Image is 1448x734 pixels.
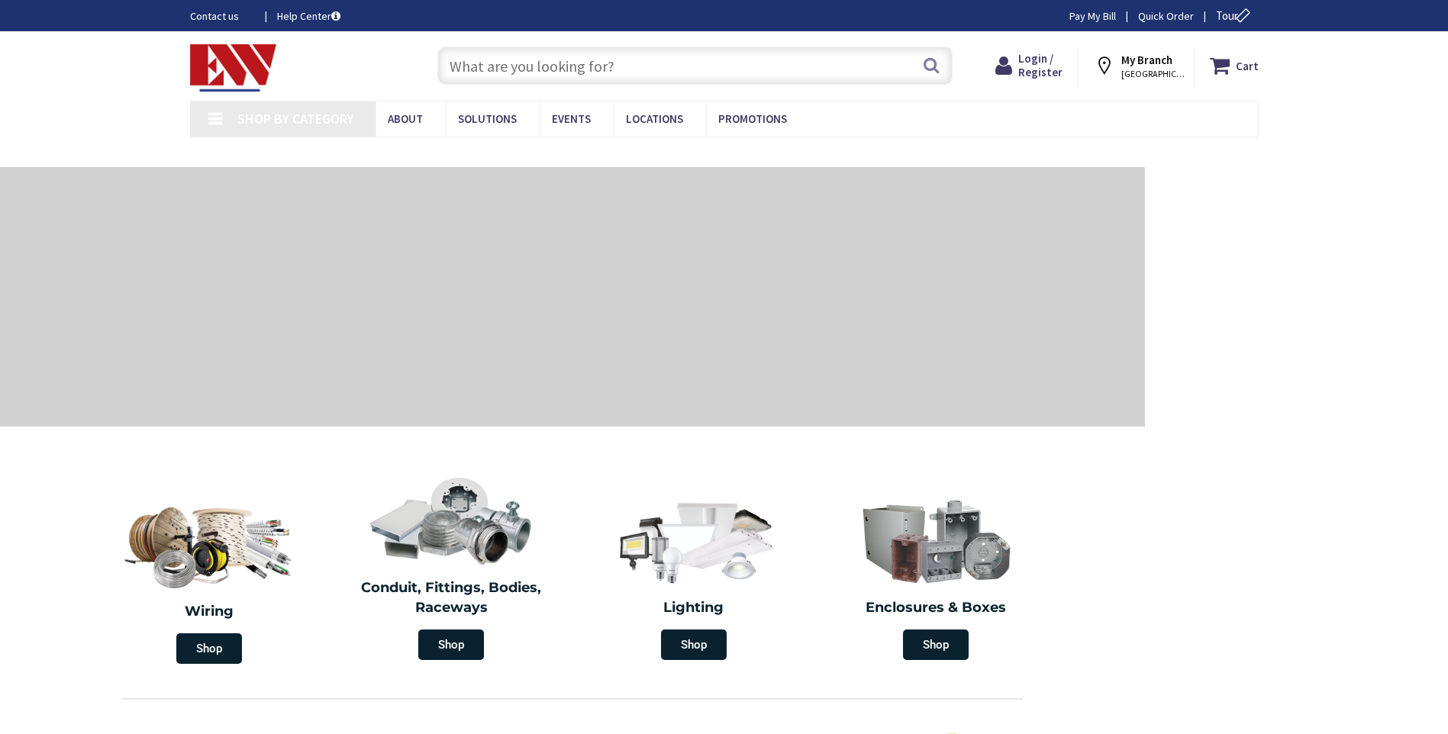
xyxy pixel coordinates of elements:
strong: My Branch [1121,53,1172,67]
a: Cart [1210,52,1259,79]
span: Login / Register [1018,51,1063,79]
img: Electrical Wholesalers, Inc. [190,44,277,92]
span: About [388,111,423,126]
h2: Enclosures & Boxes [827,598,1046,618]
span: Events [552,111,591,126]
span: Locations [626,111,683,126]
h2: Lighting [584,598,804,618]
span: Solutions [458,111,517,126]
a: Conduit, Fittings, Bodies, Raceways Shop [334,468,569,668]
a: Wiring Shop [88,488,331,671]
a: Lighting Shop [576,488,811,668]
span: Promotions [718,111,787,126]
span: Shop [176,633,242,664]
span: Shop [418,629,484,660]
a: Pay My Bill [1069,8,1116,24]
a: Quick Order [1138,8,1194,24]
span: [GEOGRAPHIC_DATA], [GEOGRAPHIC_DATA] [1121,68,1186,80]
span: Tour [1216,8,1255,23]
a: Login / Register [995,52,1063,79]
span: Shop By Category [237,110,354,127]
a: Contact us [190,8,253,24]
input: What are you looking for? [437,47,953,85]
a: Help Center [277,8,340,24]
strong: Cart [1236,52,1259,79]
div: My Branch [GEOGRAPHIC_DATA], [GEOGRAPHIC_DATA] [1094,52,1179,79]
h2: Conduit, Fittings, Bodies, Raceways [342,578,562,617]
span: Shop [903,629,969,660]
span: Shop [661,629,727,660]
a: Enclosures & Boxes Shop [819,488,1054,668]
h2: Wiring [95,602,323,622]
